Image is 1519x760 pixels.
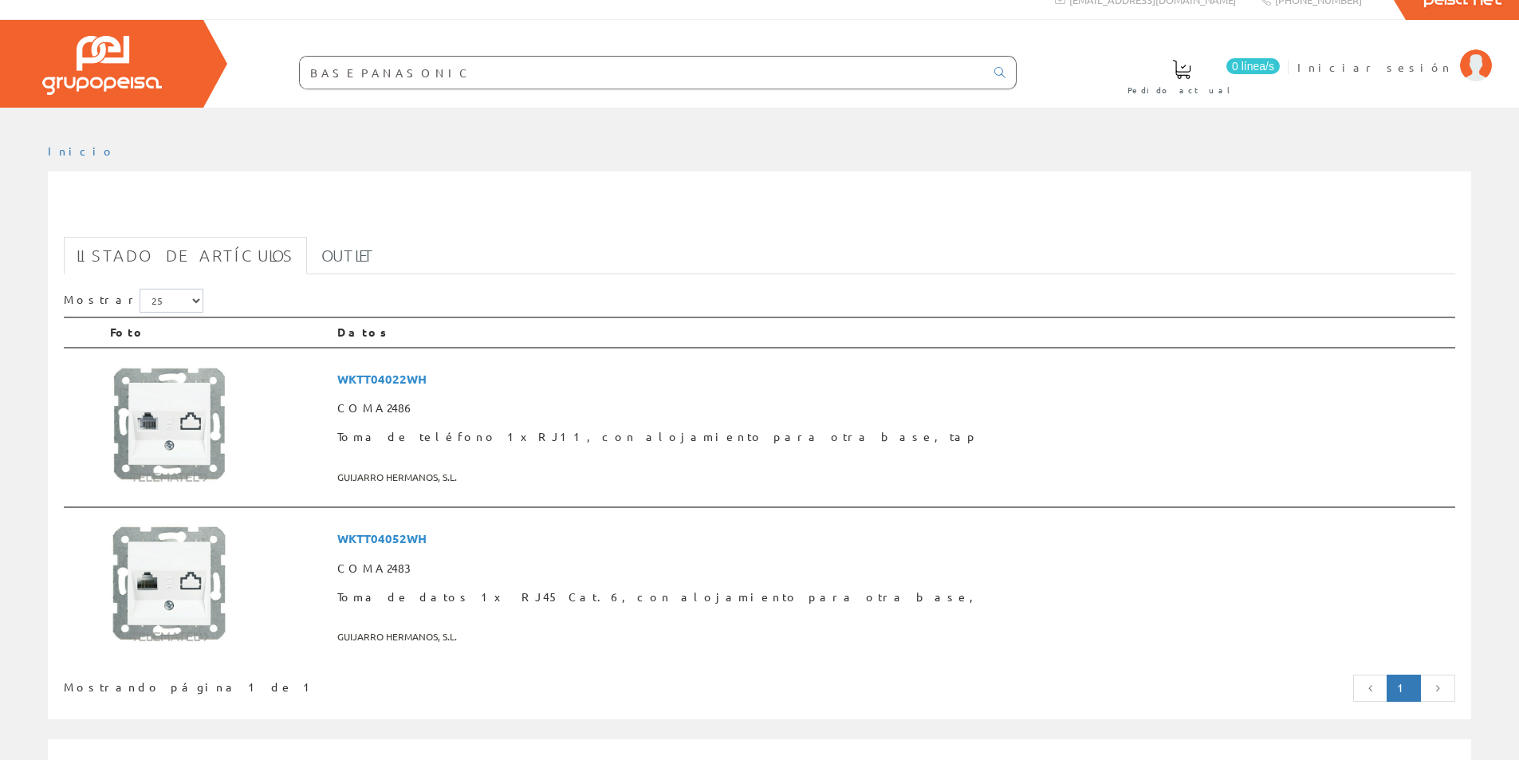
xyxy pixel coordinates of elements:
img: Foto artículo Toma de teléfono 1xRJ11, con alojamiento para otra base, tap (148.8x150) [110,364,229,484]
div: Mostrando página 1 de 1 [64,673,630,695]
select: Mostrar [140,289,203,313]
span: COMA2483 [337,554,1449,583]
span: WKTT04052WH [337,524,1449,553]
img: Foto artículo Toma de datos 1x RJ45 Cat.6, con alojamiento para otra base, (150x150) [110,524,230,644]
span: Toma de datos 1x RJ45 Cat.6, con alojamiento para otra base, [337,583,1449,612]
a: Página actual [1387,675,1421,702]
span: Pedido actual [1127,82,1236,98]
a: Página anterior [1353,675,1388,702]
span: Toma de teléfono 1xRJ11, con alojamiento para otra base, tap [337,423,1449,451]
span: COMA2486 [337,394,1449,423]
span: WKTT04022WH [337,364,1449,394]
span: 0 línea/s [1226,58,1280,74]
a: Inicio [48,144,116,158]
img: Grupo Peisa [42,36,162,95]
a: Página siguiente [1420,675,1455,702]
span: Iniciar sesión [1297,59,1452,75]
span: GUIJARRO HERMANOS, S.L. [337,624,1449,650]
th: Datos [331,317,1455,348]
a: Iniciar sesión [1297,46,1492,61]
th: Foto [104,317,331,348]
label: Mostrar [64,289,203,313]
a: Listado de artículos [64,237,307,274]
h1: BASE PANASONIC [64,197,1455,229]
input: Buscar ... [300,57,985,89]
span: GUIJARRO HERMANOS, S.L. [337,464,1449,490]
a: Outlet [309,237,388,274]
